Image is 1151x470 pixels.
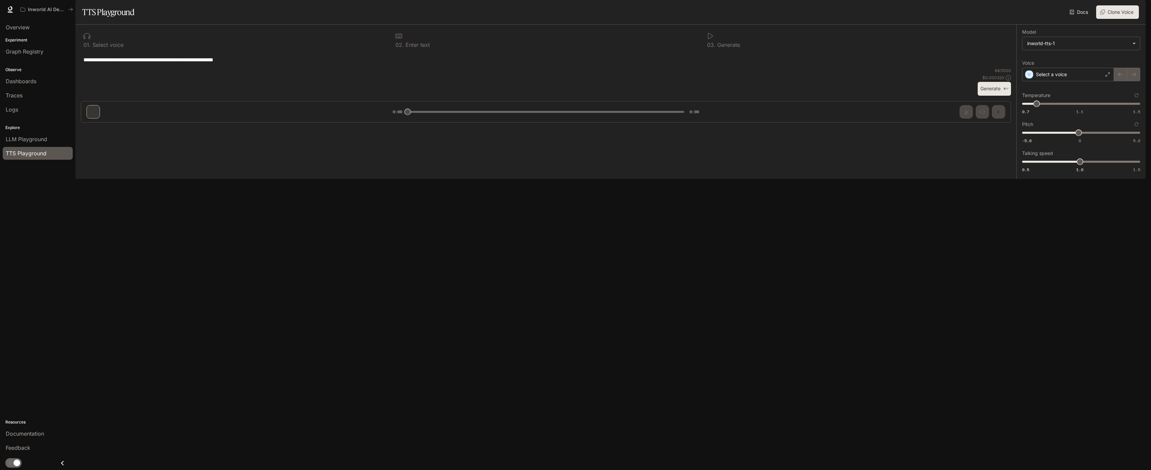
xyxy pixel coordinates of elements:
p: Temperature [1022,93,1050,98]
p: 0 1 . [83,42,91,48]
p: Pitch [1022,122,1033,127]
p: Select a voice [1036,71,1067,78]
p: 0 3 . [707,42,716,48]
p: Voice [1022,61,1034,65]
button: Reset to default [1133,121,1140,128]
p: 64 / 1000 [995,68,1011,73]
span: 1.0 [1076,167,1083,173]
p: Enter text [404,42,430,48]
p: Generate [716,42,740,48]
span: 0.7 [1022,109,1029,115]
a: Docs [1068,5,1091,19]
div: inworld-tts-1 [1027,40,1129,47]
div: inworld-tts-1 [1022,37,1140,50]
span: 1.5 [1133,167,1140,173]
p: $ 0.000320 [982,75,1004,81]
p: Model [1022,30,1036,34]
button: Reset to default [1133,92,1140,99]
button: All workspaces [18,3,76,16]
span: 5.0 [1133,138,1140,144]
span: 1.1 [1076,109,1083,115]
span: -5.0 [1022,138,1032,144]
span: 0 [1079,138,1081,144]
p: Inworld AI Demos [28,7,66,12]
h1: TTS Playground [82,5,134,19]
span: 1.5 [1133,109,1140,115]
p: ⌘⏎ [1003,87,1008,91]
p: 0 2 . [395,42,404,48]
p: Select voice [91,42,124,48]
span: 0.5 [1022,167,1029,173]
button: Clone Voice [1096,5,1139,19]
p: Talking speed [1022,151,1053,156]
button: Generate⌘⏎ [978,82,1011,96]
